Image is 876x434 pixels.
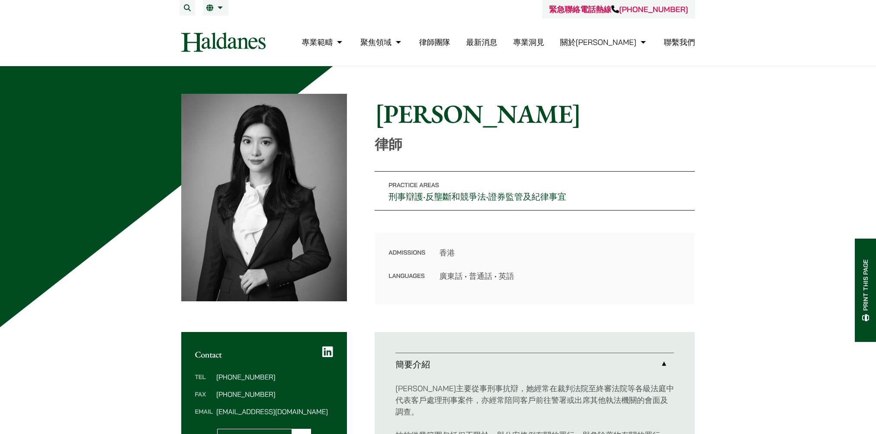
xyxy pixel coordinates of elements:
[419,37,450,47] a: 律師團隊
[664,37,695,47] a: 聯繫我們
[388,247,425,270] dt: Admissions
[560,37,648,47] a: 關於何敦
[549,4,688,14] a: 緊急聯絡電話熱線[PHONE_NUMBER]
[206,4,225,11] a: 繁
[439,270,681,282] dd: 廣東話 • 普通話 • 英語
[216,391,333,398] dd: [PHONE_NUMBER]
[395,353,674,376] a: 簡要介紹
[388,191,423,202] a: 刑事辯護
[181,32,266,52] img: Logo of Haldanes
[195,373,213,391] dt: Tel
[388,270,425,282] dt: Languages
[216,373,333,380] dd: [PHONE_NUMBER]
[322,346,333,358] a: LinkedIn
[375,171,695,211] p: • •
[195,391,213,408] dt: Fax
[195,349,334,360] h2: Contact
[302,37,344,47] a: 專業範疇
[513,37,544,47] a: 專業洞見
[181,94,347,301] img: Florence Yan photo
[426,191,486,202] a: 反壟斷和競爭法
[375,98,695,129] h1: [PERSON_NAME]
[388,181,439,189] span: Practice Areas
[216,408,333,415] dd: [EMAIL_ADDRESS][DOMAIN_NAME]
[395,383,674,418] p: [PERSON_NAME]主要從事刑事抗辯，她經常在裁判法院至終審法院等各級法庭中代表客戶處理刑事案件，亦經常陪同客戶前往警署或出席其他執法機關的會面及調查。
[439,247,681,258] dd: 香港
[488,191,566,202] a: 證券監管及紀律事宜
[375,136,695,153] p: 律師
[360,37,403,47] a: 聚焦領域
[466,37,497,47] a: 最新消息
[195,408,213,415] dt: Email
